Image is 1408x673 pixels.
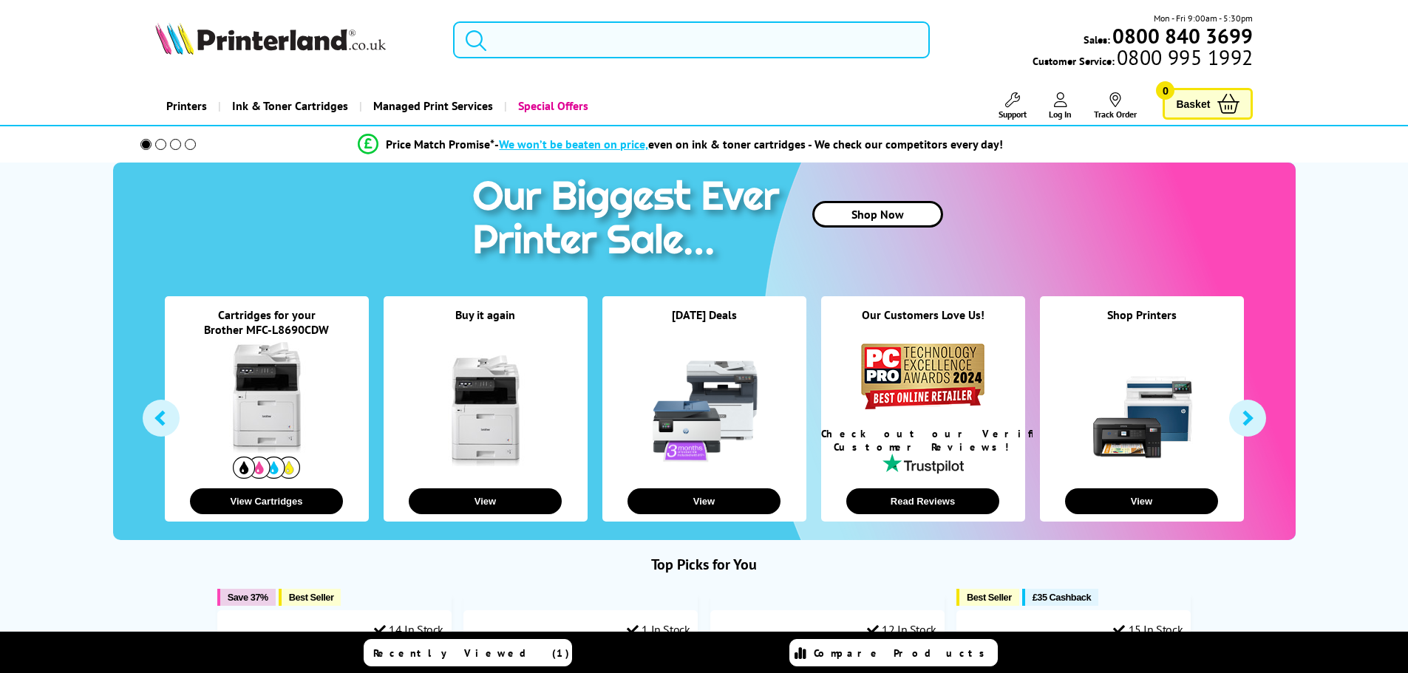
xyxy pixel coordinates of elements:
[499,137,648,151] span: We won’t be beaten on price,
[359,87,504,125] a: Managed Print Services
[956,589,1019,606] button: Best Seller
[409,488,562,514] button: View
[165,307,369,322] div: Cartridges for your
[846,488,999,514] button: Read Reviews
[1115,50,1253,64] span: 0800 995 1992
[1113,622,1183,637] div: 15 In Stock
[602,307,806,341] div: [DATE] Deals
[1049,109,1072,120] span: Log In
[789,639,998,666] a: Compare Products
[1049,92,1072,120] a: Log In
[1156,81,1174,100] span: 0
[455,307,515,322] a: Buy it again
[1084,33,1110,47] span: Sales:
[812,201,943,228] a: Shop Now
[628,488,780,514] button: View
[867,622,936,637] div: 12 In Stock
[1033,50,1253,68] span: Customer Service:
[1176,94,1210,114] span: Basket
[1094,92,1137,120] a: Track Order
[1154,11,1253,25] span: Mon - Fri 9:00am - 5:30pm
[155,22,386,55] img: Printerland Logo
[494,137,1003,151] div: - even on ink & toner cartridges - We check our competitors every day!
[386,137,494,151] span: Price Match Promise*
[1110,29,1253,43] a: 0800 840 3699
[155,87,218,125] a: Printers
[1112,22,1253,49] b: 0800 840 3699
[999,92,1027,120] a: Support
[364,639,572,666] a: Recently Viewed (1)
[374,622,443,637] div: 14 In Stock
[373,646,570,660] span: Recently Viewed (1)
[1040,307,1244,341] div: Shop Printers
[821,427,1025,454] div: Check out our Verified Customer Reviews!
[967,592,1012,603] span: Best Seller
[120,131,1242,157] li: modal_Promise
[190,488,343,514] button: View Cartridges
[279,589,341,606] button: Best Seller
[814,646,993,660] span: Compare Products
[155,22,435,58] a: Printerland Logo
[289,592,334,603] span: Best Seller
[1163,88,1253,120] a: Basket 0
[1065,488,1218,514] button: View
[228,592,268,603] span: Save 37%
[821,307,1025,341] div: Our Customers Love Us!
[1033,592,1091,603] span: £35 Cashback
[218,87,359,125] a: Ink & Toner Cartridges
[627,622,690,637] div: 1 In Stock
[504,87,599,125] a: Special Offers
[465,163,795,279] img: printer sale
[999,109,1027,120] span: Support
[232,87,348,125] span: Ink & Toner Cartridges
[204,322,329,337] a: Brother MFC-L8690CDW
[1022,589,1098,606] button: £35 Cashback
[217,589,276,606] button: Save 37%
